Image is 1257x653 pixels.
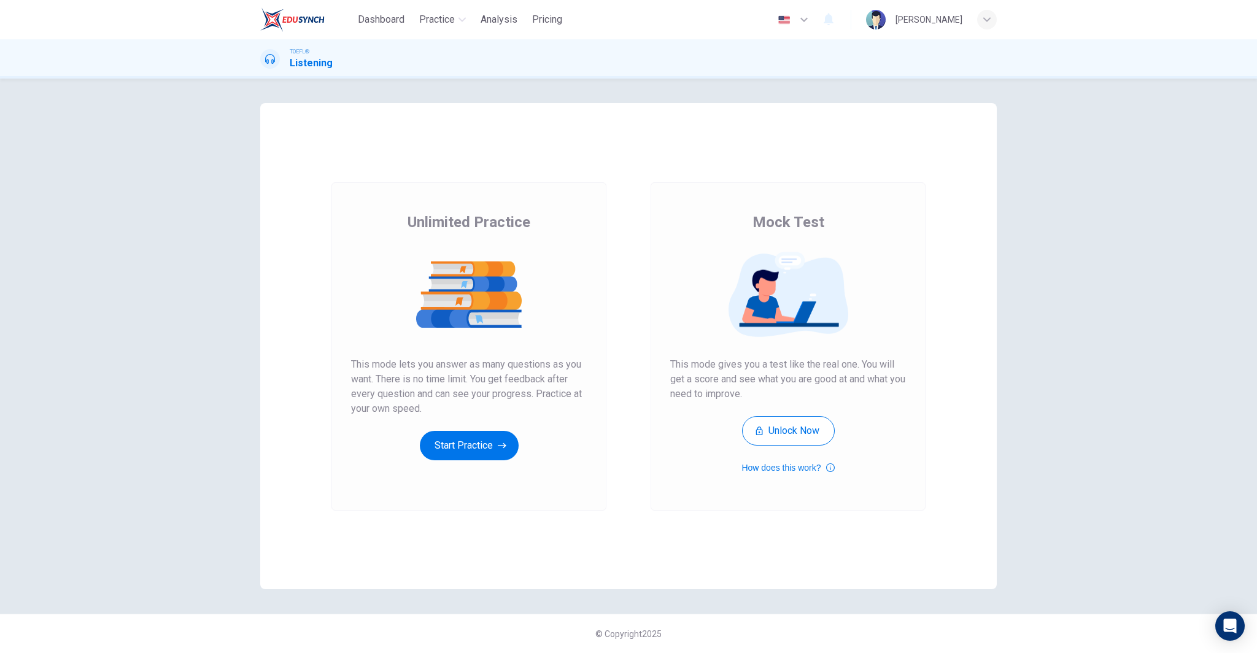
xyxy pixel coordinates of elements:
[419,12,455,27] span: Practice
[358,12,404,27] span: Dashboard
[1215,611,1245,641] div: Open Intercom Messenger
[260,7,325,32] img: EduSynch logo
[290,56,333,71] h1: Listening
[742,416,835,446] button: Unlock Now
[670,357,906,401] span: This mode gives you a test like the real one. You will get a score and see what you are good at a...
[353,9,409,31] button: Dashboard
[351,357,587,416] span: This mode lets you answer as many questions as you want. There is no time limit. You get feedback...
[527,9,567,31] button: Pricing
[741,460,834,475] button: How does this work?
[752,212,824,232] span: Mock Test
[260,7,353,32] a: EduSynch logo
[776,15,792,25] img: en
[420,431,519,460] button: Start Practice
[414,9,471,31] button: Practice
[408,212,530,232] span: Unlimited Practice
[481,12,517,27] span: Analysis
[532,12,562,27] span: Pricing
[866,10,886,29] img: Profile picture
[595,629,662,639] span: © Copyright 2025
[476,9,522,31] button: Analysis
[290,47,309,56] span: TOEFL®
[895,12,962,27] div: [PERSON_NAME]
